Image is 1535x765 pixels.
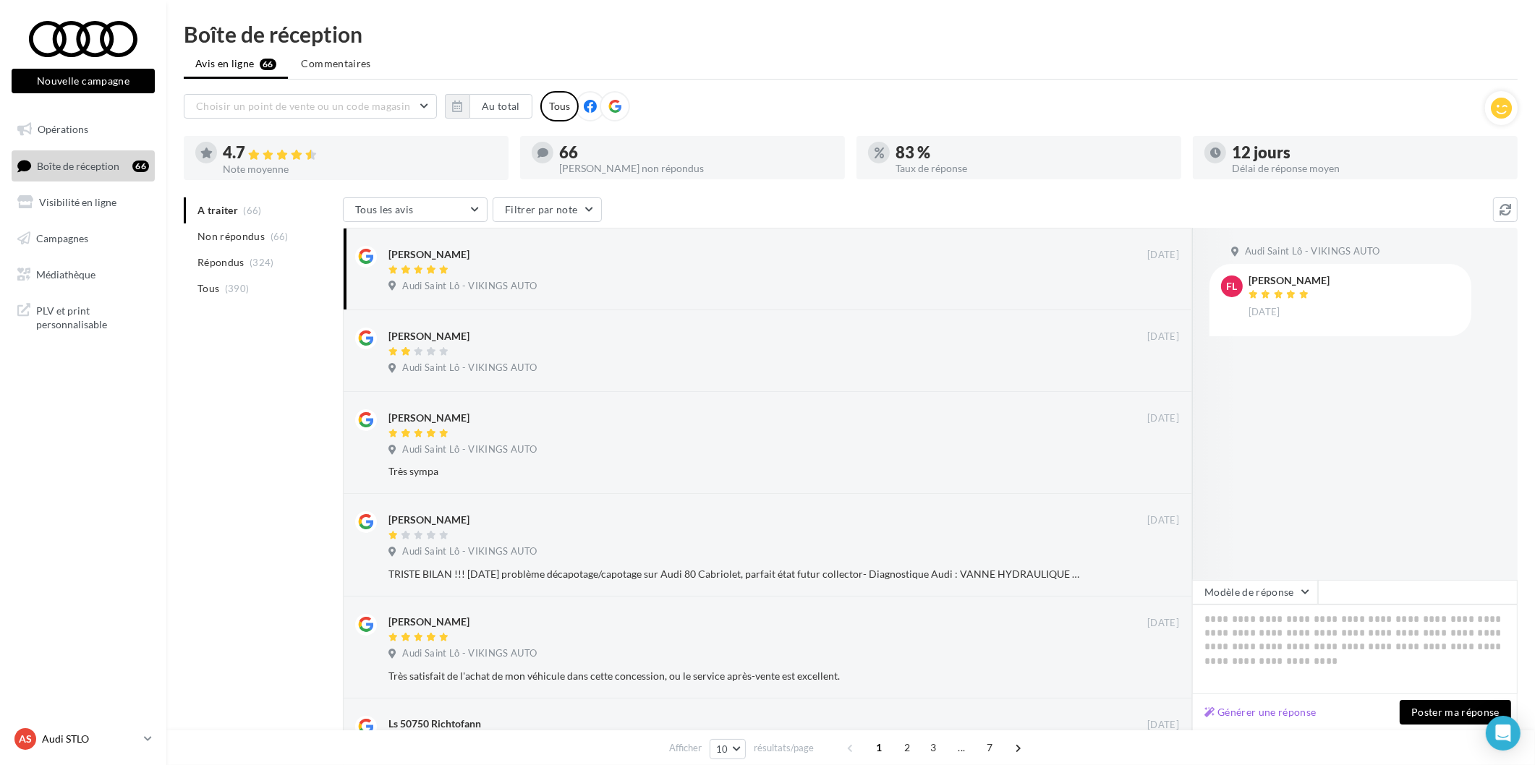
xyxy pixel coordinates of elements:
[1245,245,1379,258] span: Audi Saint Lô - VIKINGS AUTO
[197,229,265,244] span: Non répondus
[867,736,890,759] span: 1
[1147,719,1179,732] span: [DATE]
[402,280,537,293] span: Audi Saint Lô - VIKINGS AUTO
[388,411,469,425] div: [PERSON_NAME]
[225,283,250,294] span: (390)
[132,161,149,172] div: 66
[559,163,833,174] div: [PERSON_NAME] non répondus
[1232,145,1506,161] div: 12 jours
[710,739,747,759] button: 10
[196,100,410,112] span: Choisir un point de vente ou un code magasin
[540,91,579,121] div: Tous
[1199,704,1322,721] button: Générer une réponse
[388,717,481,731] div: Ls 50750 Richtofann
[669,741,702,755] span: Afficher
[1147,412,1179,425] span: [DATE]
[1232,163,1506,174] div: Délai de réponse moyen
[1249,275,1330,286] div: [PERSON_NAME]
[271,231,289,242] span: (66)
[922,736,945,759] span: 3
[302,56,371,71] span: Commentaires
[223,145,497,161] div: 4.7
[12,725,155,753] a: AS Audi STLO
[388,669,1085,683] div: Très satisfait de l'achat de mon véhicule dans cette concession, ou le service après-vente est ex...
[896,163,1170,174] div: Taux de réponse
[39,196,116,208] span: Visibilité en ligne
[1147,617,1179,630] span: [DATE]
[36,232,88,244] span: Campagnes
[402,443,537,456] span: Audi Saint Lô - VIKINGS AUTO
[9,295,158,338] a: PLV et print personnalisable
[223,164,497,174] div: Note moyenne
[445,94,532,119] button: Au total
[896,736,919,759] span: 2
[950,736,973,759] span: ...
[388,615,469,629] div: [PERSON_NAME]
[402,647,537,660] span: Audi Saint Lô - VIKINGS AUTO
[19,732,32,746] span: AS
[250,257,274,268] span: (324)
[36,268,95,280] span: Médiathèque
[1486,716,1521,751] div: Open Intercom Messenger
[1400,700,1511,725] button: Poster ma réponse
[493,197,602,222] button: Filtrer par note
[343,197,488,222] button: Tous les avis
[1131,461,1179,482] button: Ignorer
[38,123,88,135] span: Opérations
[9,114,158,145] a: Opérations
[716,743,728,755] span: 10
[1192,580,1318,604] button: Modèle de réponse
[1147,330,1179,343] span: [DATE]
[12,69,155,93] button: Nouvelle campagne
[197,255,245,270] span: Répondus
[388,513,469,527] div: [PERSON_NAME]
[388,329,469,343] div: [PERSON_NAME]
[388,247,469,262] div: [PERSON_NAME]
[1147,514,1179,527] span: [DATE]
[184,94,437,119] button: Choisir un point de vente ou un code magasin
[1249,306,1280,319] span: [DATE]
[42,732,138,746] p: Audi STLO
[978,736,1001,759] span: 7
[9,223,158,254] a: Campagnes
[1131,564,1179,584] button: Ignorer
[402,545,537,558] span: Audi Saint Lô - VIKINGS AUTO
[37,159,119,171] span: Boîte de réception
[388,567,1085,581] div: TRISTE BILAN !!! [DATE] problème décapotage/capotage sur Audi 80 Cabriolet, parfait état futur co...
[9,187,158,218] a: Visibilité en ligne
[559,145,833,161] div: 66
[1147,249,1179,262] span: [DATE]
[469,94,532,119] button: Au total
[1132,278,1180,298] button: Ignorer
[896,145,1170,161] div: 83 %
[9,260,158,290] a: Médiathèque
[754,741,814,755] span: résultats/page
[1227,279,1238,294] span: fl
[184,23,1518,45] div: Boîte de réception
[1132,359,1180,380] button: Ignorer
[197,281,219,296] span: Tous
[388,464,1085,479] div: Très sympa
[36,301,149,332] span: PLV et print personnalisable
[355,203,414,215] span: Tous les avis
[402,362,537,375] span: Audi Saint Lô - VIKINGS AUTO
[1131,666,1179,686] button: Ignorer
[9,150,158,181] a: Boîte de réception66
